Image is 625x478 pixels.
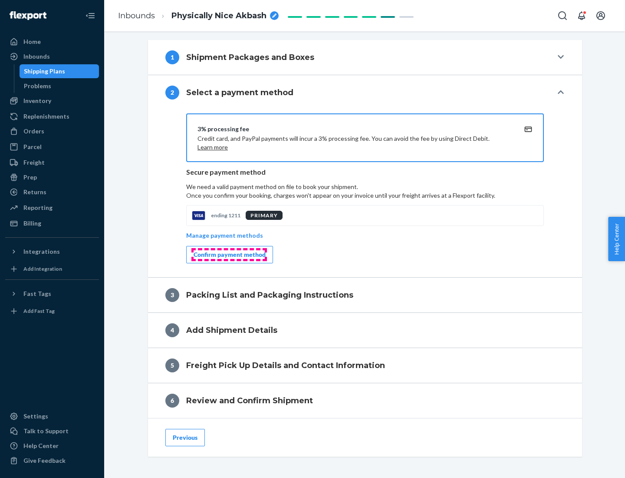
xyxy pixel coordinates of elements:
p: Credit card, and PayPal payments will incur a 3% processing fee. You can avoid the fee by using D... [197,134,512,152]
div: Parcel [23,143,42,151]
button: Give Feedback [5,454,99,468]
div: Help Center [23,441,59,450]
p: Secure payment method [186,167,544,177]
h4: Add Shipment Details [186,325,277,336]
a: Home [5,35,99,49]
a: Prep [5,170,99,184]
button: Previous [165,429,205,446]
button: Open notifications [573,7,590,24]
div: Fast Tags [23,289,51,298]
button: 1Shipment Packages and Boxes [148,40,582,75]
a: Shipping Plans [20,64,99,78]
button: Learn more [197,143,228,152]
h4: Select a payment method [186,87,293,98]
a: Help Center [5,439,99,453]
div: 3 [165,288,179,302]
button: Open account menu [592,7,609,24]
p: We need a valid payment method on file to book your shipment. [186,183,544,200]
p: Manage payment methods [186,231,263,240]
button: Open Search Box [554,7,571,24]
div: Talk to Support [23,427,69,435]
h4: Shipment Packages and Boxes [186,52,314,63]
h4: Review and Confirm Shipment [186,395,313,406]
button: Help Center [608,217,625,261]
div: Settings [23,412,48,421]
a: Orders [5,124,99,138]
button: Close Navigation [82,7,99,24]
a: Replenishments [5,110,99,123]
a: Inbounds [118,11,155,20]
button: 2Select a payment method [148,75,582,110]
a: Returns [5,185,99,199]
h4: Freight Pick Up Details and Contact Information [186,360,385,371]
a: Parcel [5,140,99,154]
p: Once you confirm your booking, charges won't appear on your invoice until your freight arrives at... [186,191,544,200]
div: 3% processing fee [197,125,512,133]
div: Add Integration [23,265,62,272]
div: Reporting [23,203,53,212]
div: Freight [23,158,45,167]
a: Talk to Support [5,424,99,438]
a: Add Fast Tag [5,304,99,318]
a: Billing [5,216,99,230]
h4: Packing List and Packaging Instructions [186,289,353,301]
button: Confirm payment method [186,246,273,263]
a: Freight [5,156,99,169]
button: Integrations [5,245,99,259]
a: Add Integration [5,262,99,276]
p: ending 1211 [211,212,240,219]
div: 1 [165,50,179,64]
div: Add Fast Tag [23,307,55,315]
div: Orders [23,127,44,136]
div: Billing [23,219,41,228]
div: Give Feedback [23,456,66,465]
div: PRIMARY [246,211,283,220]
ol: breadcrumbs [111,3,286,29]
div: Inventory [23,96,51,105]
button: 3Packing List and Packaging Instructions [148,278,582,312]
a: Inbounds [5,50,99,63]
button: 4Add Shipment Details [148,313,582,348]
img: Flexport logo [10,11,46,20]
div: Shipping Plans [24,67,65,76]
div: Confirm payment method [194,250,266,259]
div: 4 [165,323,179,337]
div: 5 [165,358,179,372]
div: 2 [165,86,179,100]
button: 5Freight Pick Up Details and Contact Information [148,348,582,383]
button: Fast Tags [5,287,99,301]
span: Physically Nice Akbash [171,10,266,22]
div: Integrations [23,247,60,256]
div: Home [23,37,41,46]
div: Replenishments [23,112,69,121]
div: 6 [165,394,179,408]
div: Returns [23,188,46,196]
button: 6Review and Confirm Shipment [148,383,582,418]
div: Inbounds [23,52,50,61]
a: Settings [5,409,99,423]
div: Prep [23,173,37,182]
a: Reporting [5,201,99,215]
div: Problems [24,82,51,90]
a: Problems [20,79,99,93]
a: Inventory [5,94,99,108]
